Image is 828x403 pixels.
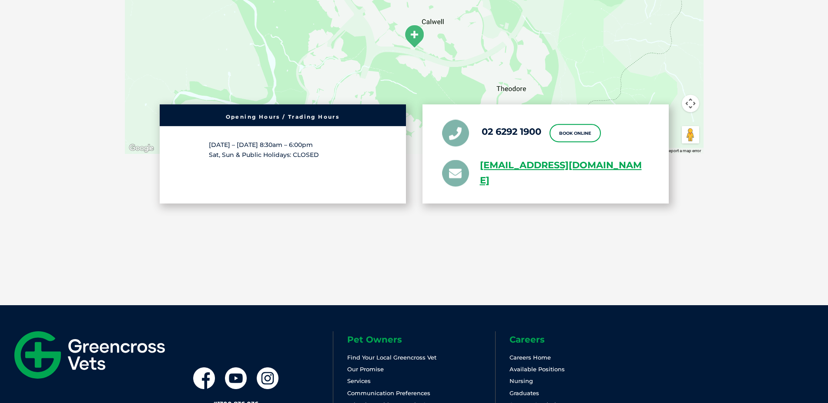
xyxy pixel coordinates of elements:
a: Available Positions [510,366,565,373]
h6: Pet Owners [347,335,495,344]
a: Find Your Local Greencross Vet [347,354,436,361]
button: Map camera controls [682,95,699,112]
a: [EMAIL_ADDRESS][DOMAIN_NAME] [480,158,649,188]
a: Careers Home [510,354,551,361]
a: Our Promise [347,366,384,373]
h6: Careers [510,335,657,344]
h6: Opening Hours / Trading Hours [164,114,402,120]
a: Book Online [550,124,601,142]
a: Graduates [510,390,539,396]
a: Nursing [510,377,533,384]
a: Services [347,377,371,384]
p: [DATE] – [DATE] 8:30am – 6:00pm Sat, Sun & Public Holidays: CLOSED [209,140,357,160]
a: 02 6292 1900 [482,126,541,137]
a: Communication Preferences [347,390,430,396]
